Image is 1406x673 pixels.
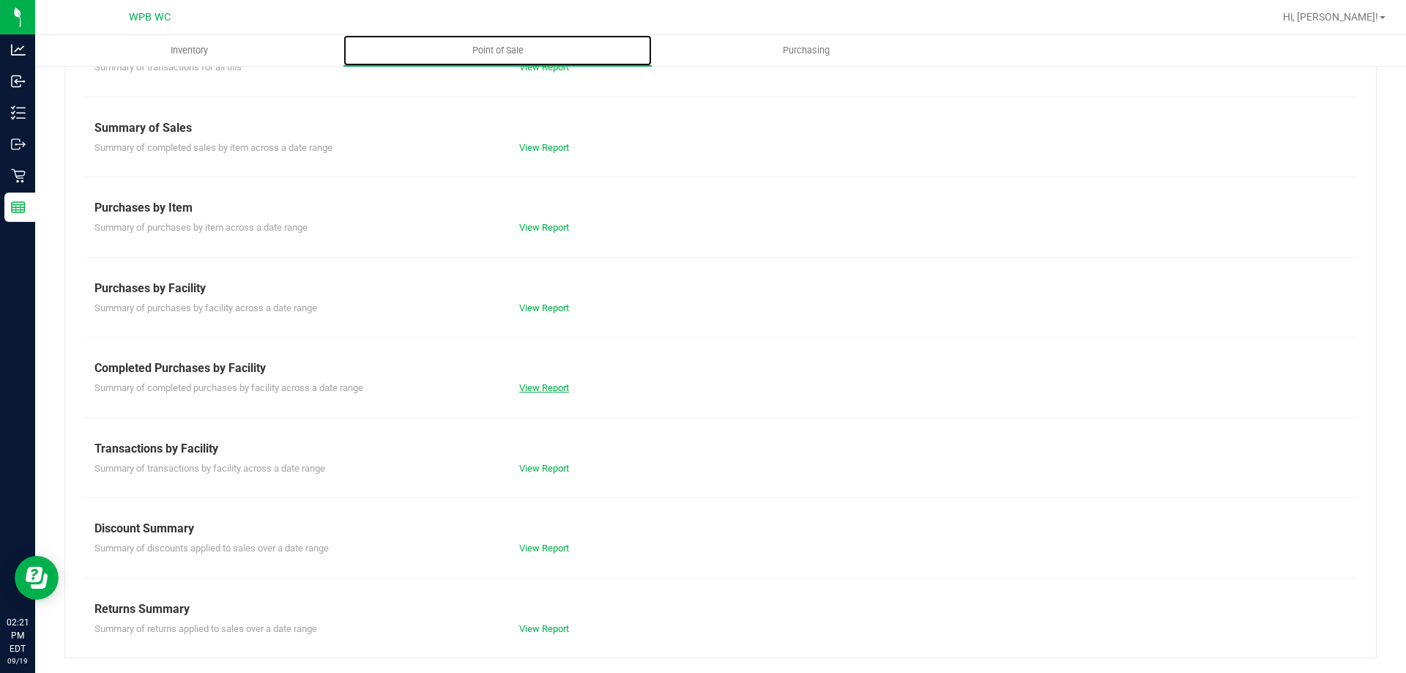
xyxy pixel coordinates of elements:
[94,142,332,153] span: Summary of completed sales by item across a date range
[94,601,1347,618] div: Returns Summary
[35,35,343,66] a: Inventory
[94,119,1347,137] div: Summary of Sales
[15,556,59,600] iframe: Resource center
[94,199,1347,217] div: Purchases by Item
[94,382,363,393] span: Summary of completed purchases by facility across a date range
[11,137,26,152] inline-svg: Outbound
[652,35,960,66] a: Purchasing
[11,168,26,183] inline-svg: Retail
[94,222,308,233] span: Summary of purchases by item across a date range
[94,440,1347,458] div: Transactions by Facility
[94,623,317,634] span: Summary of returns applied to sales over a date range
[94,543,329,554] span: Summary of discounts applied to sales over a date range
[94,62,242,72] span: Summary of transactions for all tills
[519,302,569,313] a: View Report
[7,616,29,655] p: 02:21 PM EDT
[519,222,569,233] a: View Report
[94,302,317,313] span: Summary of purchases by facility across a date range
[7,655,29,666] p: 09/19
[519,543,569,554] a: View Report
[519,382,569,393] a: View Report
[94,463,325,474] span: Summary of transactions by facility across a date range
[151,44,228,57] span: Inventory
[519,62,569,72] a: View Report
[94,360,1347,377] div: Completed Purchases by Facility
[11,42,26,57] inline-svg: Analytics
[129,11,171,23] span: WPB WC
[343,35,652,66] a: Point of Sale
[11,74,26,89] inline-svg: Inbound
[1283,11,1378,23] span: Hi, [PERSON_NAME]!
[94,280,1347,297] div: Purchases by Facility
[11,105,26,120] inline-svg: Inventory
[94,520,1347,538] div: Discount Summary
[519,463,569,474] a: View Report
[763,44,849,57] span: Purchasing
[11,200,26,215] inline-svg: Reports
[519,623,569,634] a: View Report
[453,44,543,57] span: Point of Sale
[519,142,569,153] a: View Report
